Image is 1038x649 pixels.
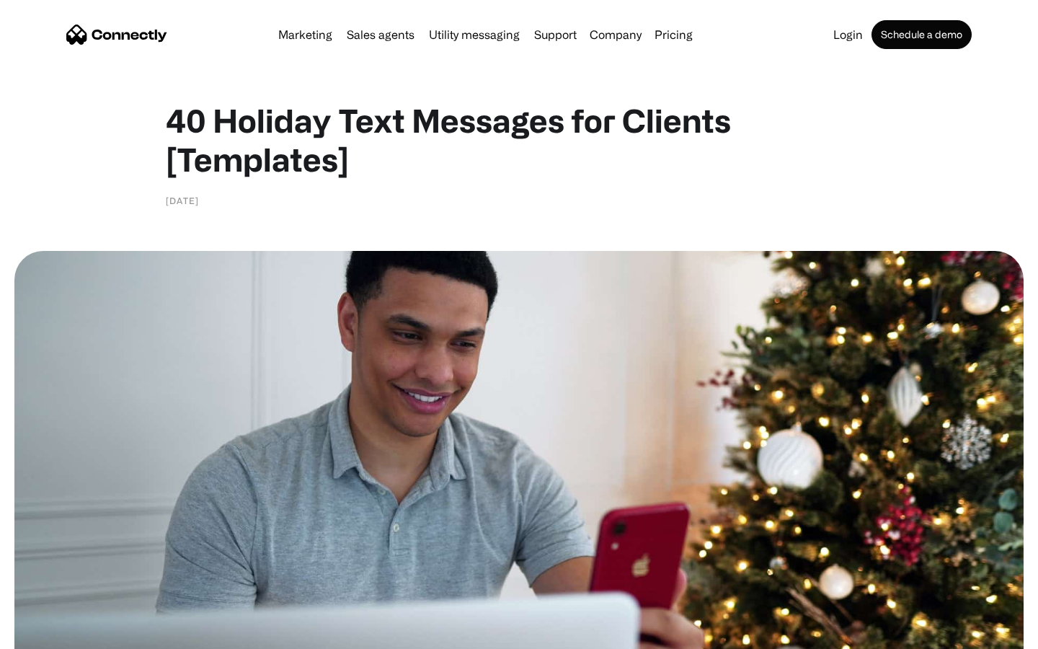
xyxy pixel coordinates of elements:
a: Support [528,29,582,40]
a: Pricing [649,29,698,40]
a: Login [828,29,869,40]
ul: Language list [29,624,86,644]
a: Sales agents [341,29,420,40]
a: Marketing [272,29,338,40]
aside: Language selected: English [14,624,86,644]
a: Schedule a demo [871,20,972,49]
h1: 40 Holiday Text Messages for Clients [Templates] [166,101,872,179]
div: Company [590,25,642,45]
div: [DATE] [166,193,199,208]
a: Utility messaging [423,29,525,40]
